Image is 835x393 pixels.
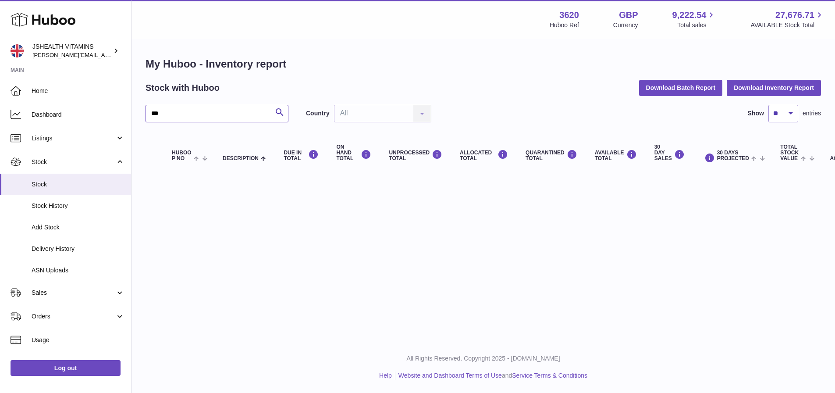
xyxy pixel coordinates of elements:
span: Description [223,156,259,161]
span: Sales [32,289,115,297]
p: All Rights Reserved. Copyright 2025 - [DOMAIN_NAME] [139,354,828,363]
div: AVAILABLE Total [595,150,637,161]
div: JSHEALTH VITAMINS [32,43,111,59]
button: Download Batch Report [639,80,723,96]
a: Website and Dashboard Terms of Use [398,372,502,379]
div: DUE IN TOTAL [284,150,319,161]
span: AVAILABLE Stock Total [750,21,824,29]
a: Log out [11,360,121,376]
span: Dashboard [32,111,124,119]
button: Download Inventory Report [727,80,821,96]
span: [PERSON_NAME][EMAIL_ADDRESS][DOMAIN_NAME] [32,51,176,58]
span: Stock History [32,202,124,210]
span: Usage [32,336,124,344]
label: Country [306,109,330,118]
span: 27,676.71 [775,9,814,21]
strong: GBP [619,9,638,21]
a: 27,676.71 AVAILABLE Stock Total [750,9,824,29]
span: Home [32,87,124,95]
div: QUARANTINED Total [526,150,577,161]
span: Orders [32,312,115,321]
span: Add Stock [32,223,124,232]
li: and [395,372,587,380]
div: Currency [613,21,638,29]
span: 9,222.54 [672,9,707,21]
label: Show [748,109,764,118]
h1: My Huboo - Inventory report [146,57,821,71]
a: 9,222.54 Total sales [672,9,717,29]
span: Stock [32,180,124,189]
span: entries [803,109,821,118]
span: Stock [32,158,115,166]
span: Delivery History [32,245,124,253]
span: ASN Uploads [32,266,124,275]
a: Service Terms & Conditions [512,372,587,379]
a: Help [379,372,392,379]
span: Huboo P no [172,150,192,161]
div: ALLOCATED Total [460,150,508,161]
h2: Stock with Huboo [146,82,220,94]
span: Total stock value [780,144,799,162]
strong: 3620 [559,9,579,21]
span: Total sales [677,21,716,29]
span: 30 DAYS PROJECTED [717,150,749,161]
div: ON HAND Total [336,144,371,162]
img: francesca@jshealthvitamins.com [11,44,24,57]
span: Listings [32,134,115,143]
div: UNPROCESSED Total [389,150,442,161]
div: 30 DAY SALES [654,144,685,162]
div: Huboo Ref [550,21,579,29]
